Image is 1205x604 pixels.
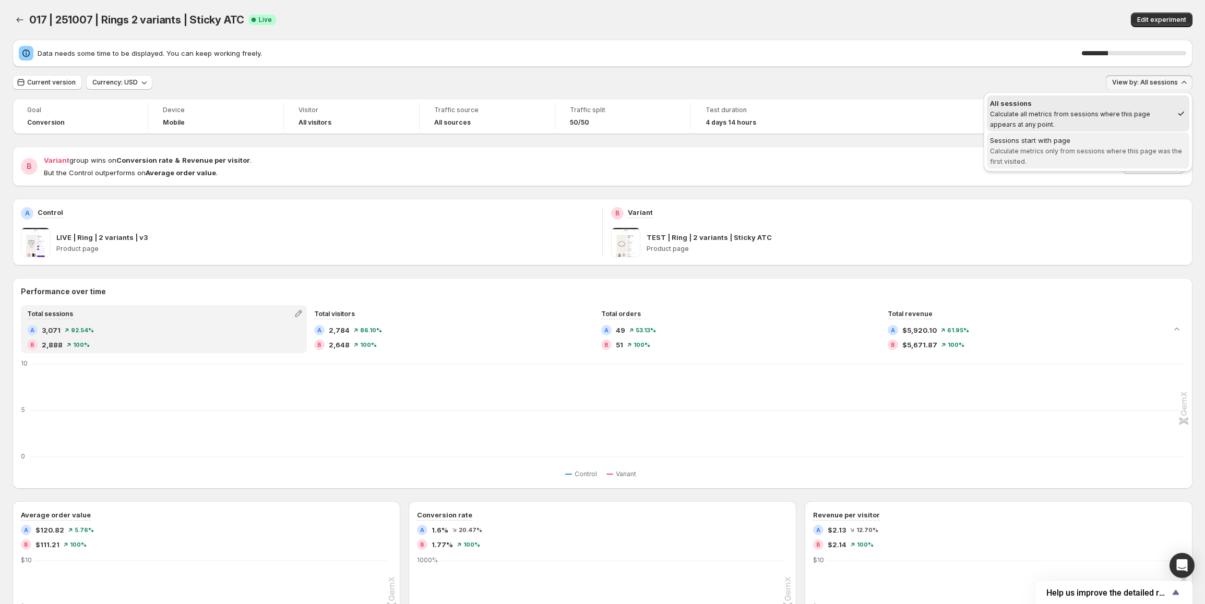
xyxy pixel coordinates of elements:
button: Variant [606,468,640,480]
h2: B [27,161,32,172]
span: 3,071 [42,325,61,335]
p: Variant [628,207,653,218]
span: $5,920.10 [902,325,937,335]
h2: B [615,209,619,218]
h2: B [24,541,28,548]
h2: B [30,342,34,348]
span: 100% [857,541,874,548]
a: Test duration4 days 14 hours [706,105,812,128]
span: 2,888 [42,340,63,350]
div: All sessions [990,98,1173,108]
h2: B [816,541,820,548]
span: 100% [73,342,90,348]
h2: A [30,327,34,333]
span: 92.54% [71,327,94,333]
text: 10 [21,359,28,367]
h2: B [420,541,424,548]
h2: B [317,342,321,348]
span: Conversion [27,118,65,127]
button: Back [13,13,27,27]
span: Calculate all metrics from sessions where this page appears at any point. [990,110,1150,128]
span: 100% [634,342,650,348]
button: Current version [13,75,82,90]
h2: A [25,209,30,218]
span: Edit experiment [1137,16,1186,24]
span: Calculate metrics only from sessions where this page was the first visited. [990,147,1182,165]
span: 20.47% [459,527,482,533]
span: 86.10% [360,327,382,333]
span: 5.76% [75,527,94,533]
span: Live [259,16,272,24]
button: Currency: USD [86,75,152,90]
text: 1000% [417,556,438,564]
span: 2,784 [329,325,350,335]
h2: A [420,527,424,533]
span: group wins on . [44,156,252,164]
span: Variant [44,156,69,164]
h3: Conversion rate [417,510,472,520]
text: 5 [21,406,25,414]
p: Product page [647,245,1184,253]
span: $5,671.87 [902,340,937,350]
span: Total visitors [314,310,355,318]
div: Sessions start with page [990,135,1186,146]
button: Show survey - Help us improve the detailed report for A/B campaigns [1046,586,1182,599]
h2: A [317,327,321,333]
button: View by: All sessions [1106,75,1192,90]
h4: All sources [434,118,471,127]
strong: Revenue per visitor [182,156,250,164]
span: Traffic source [434,106,540,114]
span: 100% [463,541,480,548]
span: Total revenue [888,310,933,318]
h3: Average order value [21,510,91,520]
span: $111.21 [35,539,59,550]
img: TEST | Ring | 2 variants | Sticky ATC [611,228,640,257]
span: $2.13 [828,525,846,535]
span: 53.13% [636,327,656,333]
span: Currency: USD [92,78,138,87]
span: Variant [616,470,636,478]
span: Total sessions [27,310,73,318]
span: $120.82 [35,525,64,535]
a: Traffic split50/50 [570,105,676,128]
h2: A [891,327,895,333]
span: 50/50 [570,118,589,127]
div: Open Intercom Messenger [1170,553,1195,578]
span: 017 | 251007 | Rings 2 variants | Sticky ATC [29,14,244,26]
span: But the Control outperforms on . [44,168,218,177]
span: $2.14 [828,539,846,550]
span: Test duration [706,106,812,114]
span: 2,648 [329,340,350,350]
button: Edit experiment [1131,13,1192,27]
img: LIVE | Ring | 2 variants | v3 [21,228,50,257]
text: $10 [813,556,824,564]
h2: A [816,527,820,533]
span: Traffic split [570,106,676,114]
a: VisitorAll visitors [299,105,404,128]
span: 49 [616,325,625,335]
h3: Revenue per visitor [813,510,880,520]
span: View by: All sessions [1112,78,1178,87]
p: LIVE | Ring | 2 variants | v3 [56,232,148,243]
span: 100% [70,541,87,548]
strong: & [175,156,180,164]
span: Device [163,106,269,114]
span: Visitor [299,106,404,114]
button: Collapse chart [1170,322,1184,336]
h2: B [604,342,609,348]
span: 100% [360,342,377,348]
span: Current version [27,78,76,87]
h2: B [891,342,895,348]
p: Product page [56,245,594,253]
span: 4 days 14 hours [706,118,756,127]
h2: A [604,327,609,333]
text: $10 [21,556,32,564]
strong: Average order value [146,168,216,177]
a: GoalConversion [27,105,133,128]
p: Control [38,207,63,218]
span: Data needs some time to be displayed. You can keep working freely. [38,48,1082,58]
span: Control [575,470,597,478]
span: 12.70% [856,527,878,533]
span: Goal [27,106,133,114]
span: Total orders [601,310,641,318]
